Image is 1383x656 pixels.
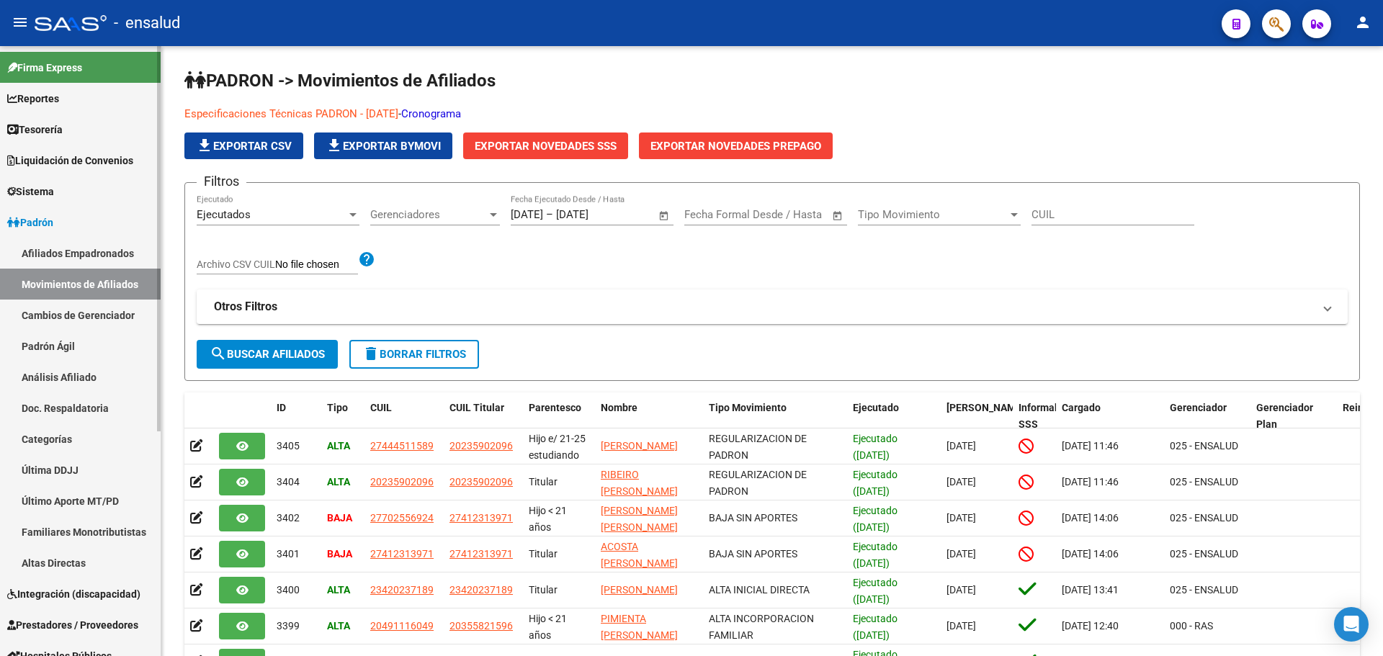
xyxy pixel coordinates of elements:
[595,392,703,440] datatable-header-cell: Nombre
[1334,607,1369,642] div: Open Intercom Messenger
[1062,620,1119,632] span: [DATE] 12:40
[370,584,434,596] span: 23420237189
[275,259,358,271] input: Archivo CSV CUIL
[1170,512,1238,524] span: 025 - ENSALUD
[7,122,63,138] span: Tesorería
[946,584,976,596] span: [DATE]
[326,140,441,153] span: Exportar Bymovi
[184,132,303,159] button: Exportar CSV
[1170,620,1213,632] span: 000 - RAS
[327,512,352,524] strong: BAJA
[370,620,434,632] span: 20491116049
[853,505,898,533] span: Ejecutado ([DATE])
[197,340,338,369] button: Buscar Afiliados
[449,620,513,632] span: 20355821596
[7,91,59,107] span: Reportes
[853,402,899,413] span: Ejecutado
[1170,402,1227,413] span: Gerenciador
[1062,440,1119,451] span: [DATE] 11:46
[210,348,325,361] span: Buscar Afiliados
[529,433,586,461] span: Hijo e/ 21-25 estudiando
[327,584,350,596] strong: ALTA
[650,140,821,153] span: Exportar Novedades Prepago
[946,620,976,632] span: [DATE]
[449,584,513,596] span: 23420237189
[449,402,504,413] span: CUIL Titular
[7,153,133,169] span: Liquidación de Convenios
[12,14,29,31] mat-icon: menu
[709,469,807,497] span: REGULARIZACION DE PADRON
[556,208,626,221] input: End date
[449,440,513,451] span: 20235902096
[709,548,797,560] span: BAJA SIN APORTES
[1170,476,1238,487] span: 025 - ENSALUD
[463,132,628,159] button: Exportar Novedades SSS
[941,392,1013,440] datatable-header-cell: Fecha Formal
[684,208,731,221] input: Start date
[327,476,350,487] strong: ALTA
[358,251,375,268] mat-icon: help
[277,476,300,487] span: 3404
[858,208,1008,221] span: Tipo Movimiento
[847,392,941,440] datatable-header-cell: Ejecutado
[601,613,678,641] span: PIMIENTA [PERSON_NAME]
[1354,14,1371,31] mat-icon: person
[271,392,321,440] datatable-header-cell: ID
[449,512,513,524] span: 27412313971
[321,392,364,440] datatable-header-cell: Tipo
[277,620,300,632] span: 3399
[830,207,846,224] button: Open calendar
[1250,392,1337,440] datatable-header-cell: Gerenciador Plan
[744,208,814,221] input: End date
[184,107,398,120] a: Especificaciones Técnicas PADRON - [DATE]
[546,208,553,221] span: –
[709,402,787,413] span: Tipo Movimiento
[529,505,567,533] span: Hijo < 21 años
[210,345,227,362] mat-icon: search
[449,476,513,487] span: 20235902096
[197,208,251,221] span: Ejecutados
[327,548,352,560] strong: BAJA
[1062,402,1101,413] span: Cargado
[1062,584,1119,596] span: [DATE] 13:41
[327,440,350,451] strong: ALTA
[1062,548,1119,560] span: [DATE] 14:06
[370,402,392,413] span: CUIL
[853,541,898,569] span: Ejecutado ([DATE])
[7,617,138,633] span: Prestadores / Proveedores
[370,476,434,487] span: 20235902096
[946,476,976,487] span: [DATE]
[511,208,543,221] input: Start date
[529,584,558,596] span: Titular
[1062,512,1119,524] span: [DATE] 14:06
[1170,440,1238,451] span: 025 - ENSALUD
[946,440,976,451] span: [DATE]
[349,340,479,369] button: Borrar Filtros
[946,548,976,560] span: [DATE]
[709,584,810,596] span: ALTA INICIAL DIRECTA
[370,512,434,524] span: 27702556924
[370,208,487,221] span: Gerenciadores
[327,402,348,413] span: Tipo
[853,433,898,461] span: Ejecutado ([DATE])
[1013,392,1056,440] datatable-header-cell: Informable SSS
[277,584,300,596] span: 3400
[277,548,300,560] span: 3401
[1170,548,1238,560] span: 025 - ENSALUD
[709,613,814,641] span: ALTA INCORPORACION FAMILIAR
[7,215,53,230] span: Padrón
[853,577,898,605] span: Ejecutado ([DATE])
[1164,392,1250,440] datatable-header-cell: Gerenciador
[946,512,976,524] span: [DATE]
[7,60,82,76] span: Firma Express
[277,402,286,413] span: ID
[197,289,1348,324] mat-expansion-panel-header: Otros Filtros
[362,345,380,362] mat-icon: delete
[7,184,54,199] span: Sistema
[853,469,898,497] span: Ejecutado ([DATE])
[114,7,180,39] span: - ensalud
[214,299,277,315] strong: Otros Filtros
[444,392,523,440] datatable-header-cell: CUIL Titular
[529,402,581,413] span: Parentesco
[1056,392,1164,440] datatable-header-cell: Cargado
